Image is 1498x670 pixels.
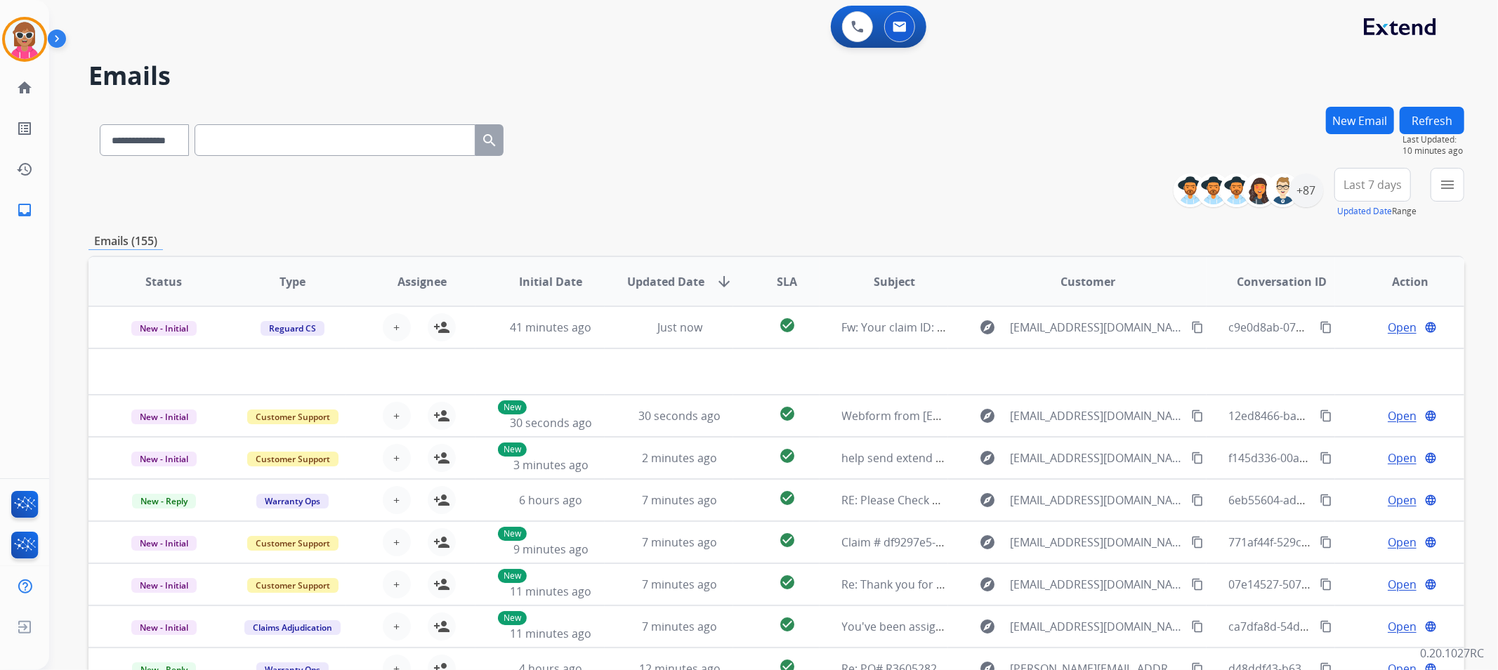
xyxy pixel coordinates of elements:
span: Just now [657,320,702,335]
h2: Emails [88,62,1464,90]
span: c9e0d8ab-07d6-4077-bf81-58a71e64c512 [1229,320,1444,335]
span: 30 seconds ago [510,415,592,431]
button: + [383,528,411,556]
button: Refresh [1400,107,1464,134]
span: Open [1388,319,1417,336]
span: Customer Support [247,409,339,424]
span: 771af44f-529c-48e7-b278-7b489ce70111 [1229,534,1440,550]
mat-icon: language [1424,452,1437,464]
span: [EMAIL_ADDRESS][DOMAIN_NAME] [1010,319,1183,336]
span: f145d336-00a5-41a8-ac85-4139eec1ff6a [1229,450,1437,466]
span: Last Updated: [1402,134,1464,145]
mat-icon: inbox [16,202,33,218]
span: + [393,618,400,635]
mat-icon: check_circle [779,616,796,633]
mat-icon: explore [979,534,996,551]
span: Customer Support [247,452,339,466]
p: Emails (155) [88,232,163,250]
mat-icon: check_circle [779,532,796,549]
span: ca7dfa8d-54d1-4d40-a363-85ceb79d2f67 [1229,619,1443,634]
span: [EMAIL_ADDRESS][DOMAIN_NAME] [1010,534,1183,551]
span: New - Initial [131,452,197,466]
span: Subject [874,273,915,290]
span: Assignee [398,273,447,290]
mat-icon: content_copy [1191,536,1204,549]
mat-icon: language [1424,578,1437,591]
span: [EMAIL_ADDRESS][DOMAIN_NAME] [1010,492,1183,508]
mat-icon: check_circle [779,447,796,464]
mat-icon: content_copy [1320,536,1332,549]
mat-icon: explore [979,618,996,635]
span: + [393,492,400,508]
mat-icon: language [1424,620,1437,633]
span: New - Reply [132,494,196,508]
span: Open [1388,576,1417,593]
th: Action [1335,257,1464,306]
button: + [383,612,411,641]
span: Open [1388,618,1417,635]
span: 30 seconds ago [638,408,721,423]
span: + [393,407,400,424]
img: avatar [5,20,44,59]
p: New [498,400,527,414]
mat-icon: content_copy [1191,620,1204,633]
mat-icon: person_add [433,576,450,593]
mat-icon: language [1424,321,1437,334]
p: 0.20.1027RC [1420,645,1484,662]
span: 2 minutes ago [642,450,717,466]
mat-icon: explore [979,449,996,466]
mat-icon: content_copy [1320,409,1332,422]
mat-icon: person_add [433,407,450,424]
mat-icon: content_copy [1191,409,1204,422]
span: New - Initial [131,578,197,593]
span: 7 minutes ago [642,619,717,634]
span: New - Initial [131,536,197,551]
mat-icon: explore [979,492,996,508]
span: Webform from [EMAIL_ADDRESS][DOMAIN_NAME] on [DATE] [842,408,1160,423]
span: New - Initial [131,409,197,424]
span: New - Initial [131,620,197,635]
span: 11 minutes ago [510,584,591,599]
button: + [383,402,411,430]
span: Status [145,273,182,290]
span: RE: Please Check Customers Protection Plan [ thread::nz3s8ynQBIC-ZGz8dawjPzk:: ] [842,492,1278,508]
span: 6eb55604-ad79-47e2-a5ba-d7a52ef68d1c [1229,492,1445,508]
p: New [498,442,527,456]
span: 7 minutes ago [642,577,717,592]
mat-icon: content_copy [1320,578,1332,591]
mat-icon: person_add [433,319,450,336]
span: + [393,576,400,593]
span: Open [1388,407,1417,424]
span: [EMAIL_ADDRESS][DOMAIN_NAME] [1010,576,1183,593]
button: Last 7 days [1334,168,1411,202]
mat-icon: content_copy [1320,321,1332,334]
mat-icon: check_circle [779,317,796,334]
span: [EMAIL_ADDRESS][DOMAIN_NAME] [1010,449,1183,466]
span: Initial Date [519,273,582,290]
span: 7 minutes ago [642,534,717,550]
span: Open [1388,534,1417,551]
span: Conversation ID [1237,273,1327,290]
span: Open [1388,449,1417,466]
span: Type [280,273,305,290]
mat-icon: person_add [433,534,450,551]
span: Updated Date [627,273,704,290]
mat-icon: history [16,161,33,178]
mat-icon: arrow_downward [716,273,732,290]
span: SLA [777,273,797,290]
mat-icon: list_alt [16,120,33,137]
mat-icon: person_add [433,492,450,508]
span: Open [1388,492,1417,508]
mat-icon: check_circle [779,574,796,591]
span: help send extend 10 year warranty details / C 194B908614 [842,450,1147,466]
mat-icon: language [1424,494,1437,506]
span: Re: Thank you for protecting your Aventon product [842,577,1112,592]
button: Updated Date [1337,206,1392,217]
span: Range [1337,205,1417,217]
span: You've been assigned a new service order: ed47bdb0-0384-42ff-99b7-bc94894d166c [842,619,1284,634]
span: 3 minutes ago [513,457,589,473]
span: [EMAIL_ADDRESS][DOMAIN_NAME] [1010,618,1183,635]
span: + [393,319,400,336]
p: New [498,611,527,625]
mat-icon: content_copy [1320,452,1332,464]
